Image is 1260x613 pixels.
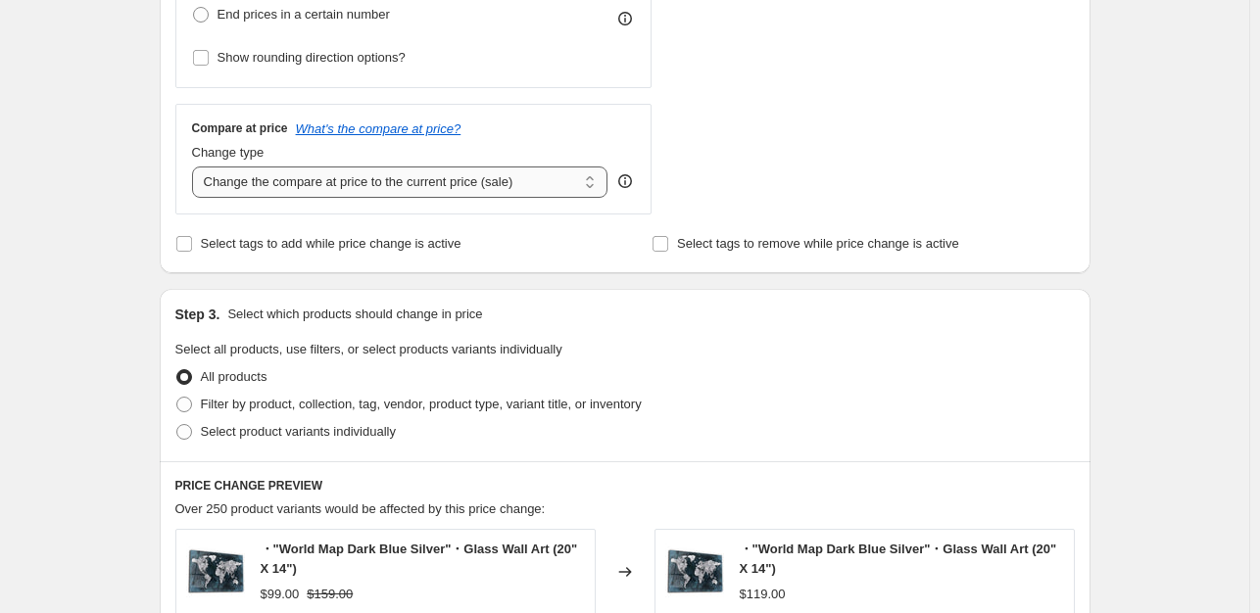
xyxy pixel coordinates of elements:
[192,145,265,160] span: Change type
[186,542,245,601] img: World_Map_Dark_Blue_Silver_2_80x.jpg
[740,542,1057,576] span: ・"World Map Dark Blue Silver"・Glass Wall Art (20" X 14")
[665,542,724,601] img: World_Map_Dark_Blue_Silver_2_80x.jpg
[175,501,546,516] span: Over 250 product variants would be affected by this price change:
[201,424,396,439] span: Select product variants individually
[296,121,461,136] button: What's the compare at price?
[227,305,482,324] p: Select which products should change in price
[175,478,1075,494] h6: PRICE CHANGE PREVIEW
[201,397,642,411] span: Filter by product, collection, tag, vendor, product type, variant title, or inventory
[175,305,220,324] h2: Step 3.
[201,236,461,251] span: Select tags to add while price change is active
[261,542,578,576] span: ・"World Map Dark Blue Silver"・Glass Wall Art (20" X 14")
[307,585,353,604] strike: $159.00
[218,7,390,22] span: End prices in a certain number
[740,585,786,604] div: $119.00
[218,50,406,65] span: Show rounding direction options?
[201,369,267,384] span: All products
[261,585,300,604] div: $99.00
[615,171,635,191] div: help
[175,342,562,356] span: Select all products, use filters, or select products variants individually
[192,120,288,136] h3: Compare at price
[677,236,959,251] span: Select tags to remove while price change is active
